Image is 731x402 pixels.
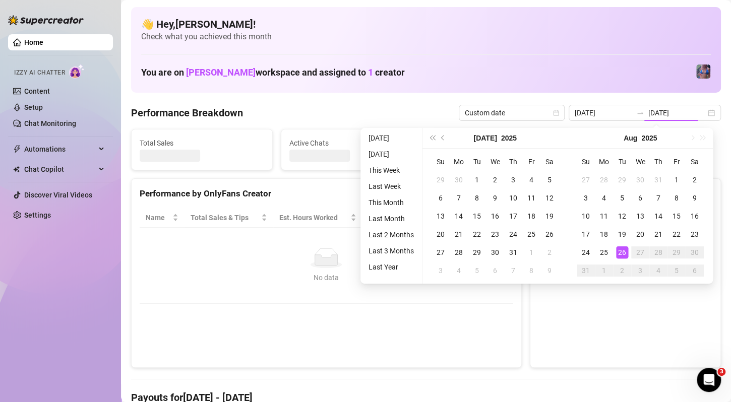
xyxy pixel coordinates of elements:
[140,187,513,200] div: Performance by OnlyFans Creator
[368,67,373,78] span: 1
[24,191,92,199] a: Discover Viral Videos
[538,187,712,200] div: Sales by OnlyFans Creator
[369,212,416,223] span: Sales / Hour
[289,138,414,149] span: Active Chats
[69,64,85,79] img: AI Chatter
[439,138,563,149] span: Messages Sent
[24,141,96,157] span: Automations
[430,208,513,228] th: Chat Conversion
[24,161,96,177] span: Chat Copilot
[185,208,273,228] th: Total Sales & Tips
[575,107,632,118] input: Start date
[146,212,170,223] span: Name
[436,212,499,223] span: Chat Conversion
[553,110,559,116] span: calendar
[13,166,20,173] img: Chat Copilot
[24,119,76,127] a: Chat Monitoring
[24,38,43,46] a: Home
[131,106,243,120] h4: Performance Breakdown
[362,208,430,228] th: Sales / Hour
[24,103,43,111] a: Setup
[14,68,65,78] span: Izzy AI Chatter
[465,105,559,120] span: Custom date
[696,64,710,79] img: Jaylie
[648,107,706,118] input: End date
[141,17,711,31] h4: 👋 Hey, [PERSON_NAME] !
[141,67,405,78] h1: You are on workspace and assigned to creator
[717,368,725,376] span: 3
[636,109,644,117] span: swap-right
[697,368,721,392] iframe: Intercom live chat
[279,212,348,223] div: Est. Hours Worked
[24,211,51,219] a: Settings
[140,138,264,149] span: Total Sales
[140,208,185,228] th: Name
[13,145,21,153] span: thunderbolt
[636,109,644,117] span: to
[150,272,503,283] div: No data
[24,87,50,95] a: Content
[186,67,256,78] span: [PERSON_NAME]
[141,31,711,42] span: Check what you achieved this month
[8,15,84,25] img: logo-BBDzfeDw.svg
[191,212,259,223] span: Total Sales & Tips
